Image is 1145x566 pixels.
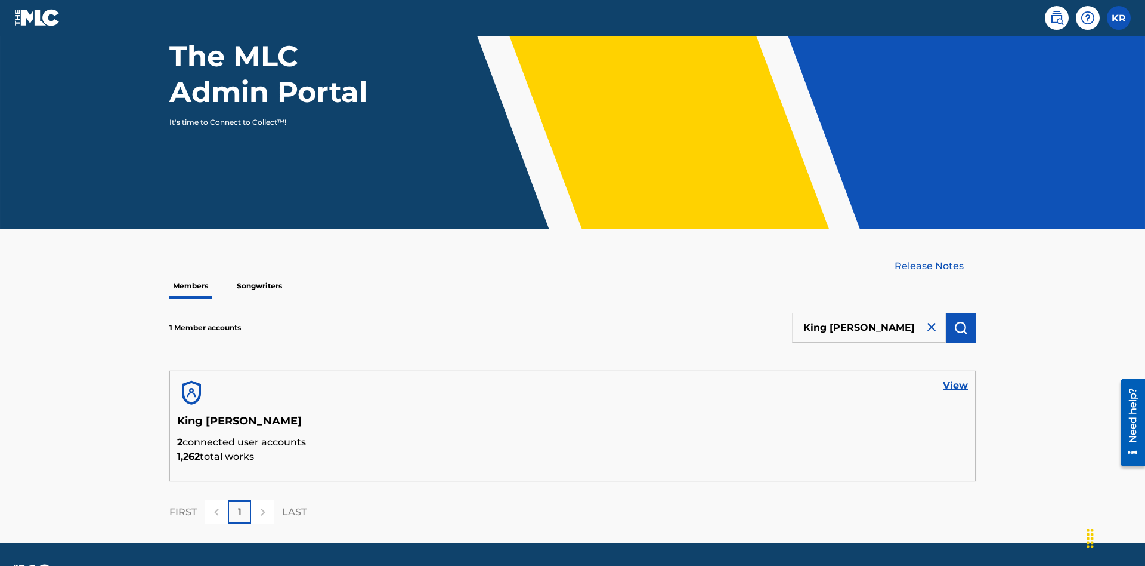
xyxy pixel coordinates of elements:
[943,379,968,393] a: View
[1085,509,1145,566] iframe: Chat Widget
[1081,11,1095,25] img: help
[169,322,241,333] p: 1 Member accounts
[1081,521,1100,556] div: Drag
[169,2,392,110] h1: Welcome to The MLC Admin Portal
[177,379,206,407] img: account
[1076,6,1100,30] div: Help
[14,9,60,26] img: MLC Logo
[792,313,946,343] input: Search Members
[238,505,242,519] p: 1
[177,450,968,464] p: total works
[169,505,197,519] p: FIRST
[177,436,182,448] span: 2
[1045,6,1069,30] a: Public Search
[1050,11,1064,25] img: search
[895,259,976,273] a: Release Notes
[954,321,968,335] img: Search Works
[177,435,968,450] p: connected user accounts
[177,451,200,462] span: 1,262
[282,505,307,519] p: LAST
[233,273,286,299] p: Songwriters
[1107,6,1131,30] div: User Menu
[177,414,968,435] h5: King [PERSON_NAME]
[924,320,939,334] img: close
[1112,374,1145,472] iframe: Resource Center
[169,273,212,299] p: Members
[169,117,376,128] p: It's time to Connect to Collect™!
